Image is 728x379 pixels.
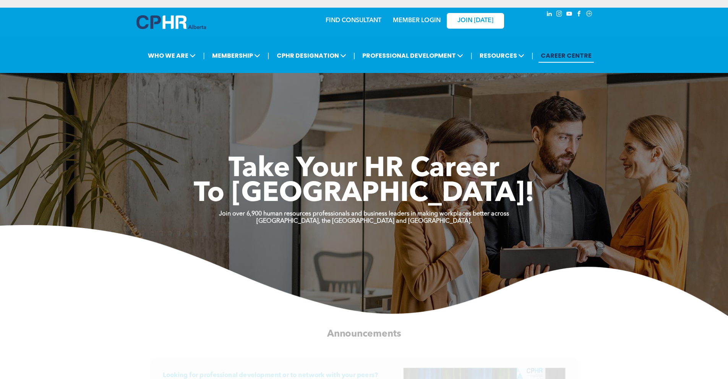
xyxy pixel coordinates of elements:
strong: Join over 6,900 human resources professionals and business leaders in making workplaces better ac... [219,211,509,217]
a: FIND CONSULTANT [326,18,381,24]
span: Looking for professional development or to network with your peers? [163,372,378,379]
li: | [268,48,269,63]
span: PROFESSIONAL DEVELOPMENT [360,49,465,63]
li: | [203,48,205,63]
img: A blue and white logo for cp alberta [136,15,206,29]
span: Take Your HR Career [229,155,499,183]
span: To [GEOGRAPHIC_DATA]! [194,180,535,208]
a: instagram [555,10,564,20]
span: MEMBERSHIP [210,49,263,63]
li: | [532,48,533,63]
span: JOIN [DATE] [457,17,493,24]
a: facebook [575,10,584,20]
span: CPHR DESIGNATION [274,49,349,63]
a: CAREER CENTRE [538,49,594,63]
a: linkedin [545,10,554,20]
li: | [470,48,472,63]
a: MEMBER LOGIN [393,18,441,24]
a: JOIN [DATE] [447,13,504,29]
span: WHO WE ARE [146,49,198,63]
li: | [353,48,355,63]
span: Announcements [327,329,401,339]
strong: [GEOGRAPHIC_DATA], the [GEOGRAPHIC_DATA] and [GEOGRAPHIC_DATA]. [256,218,472,224]
span: RESOURCES [477,49,527,63]
a: Social network [585,10,593,20]
a: youtube [565,10,574,20]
